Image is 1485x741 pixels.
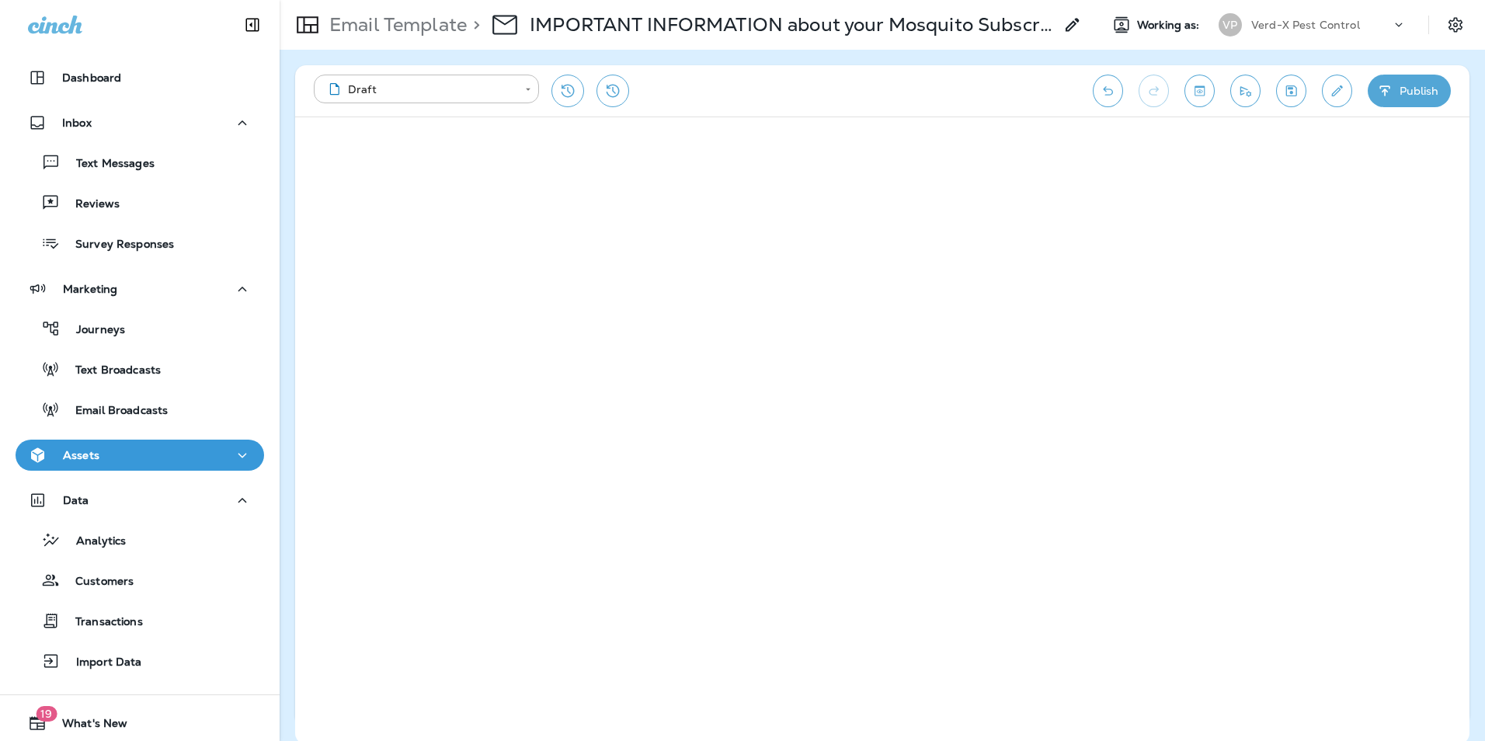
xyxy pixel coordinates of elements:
span: What's New [47,717,127,736]
div: VP [1219,13,1242,37]
button: Save [1276,75,1306,107]
p: Import Data [61,656,142,670]
p: Marketing [63,283,117,295]
button: Restore from previous version [551,75,584,107]
button: Import Data [16,645,264,677]
p: Data [63,494,89,506]
p: Text Broadcasts [60,364,161,378]
button: Undo [1093,75,1123,107]
button: Text Broadcasts [16,353,264,385]
button: Email Broadcasts [16,393,264,426]
p: Reviews [60,197,120,212]
button: Text Messages [16,146,264,179]
button: Inbox [16,107,264,138]
button: Publish [1368,75,1451,107]
button: Transactions [16,604,264,637]
button: Marketing [16,273,264,304]
p: Customers [60,575,134,590]
p: Dashboard [62,71,121,84]
p: Verd-X Pest Control [1251,19,1360,31]
button: Collapse Sidebar [231,9,274,40]
button: Analytics [16,524,264,556]
p: Inbox [62,117,92,129]
p: Analytics [61,534,126,549]
button: Toggle preview [1184,75,1215,107]
span: 19 [36,706,57,722]
p: > [467,13,480,37]
p: Transactions [60,615,143,630]
p: Assets [63,449,99,461]
button: Data [16,485,264,516]
button: Settings [1442,11,1469,39]
button: 19What's New [16,708,264,739]
p: IMPORTANT INFORMATION about your Mosquito Subscription [530,13,1054,37]
button: View Changelog [596,75,629,107]
p: Email Template [323,13,467,37]
button: Send test email [1230,75,1261,107]
p: Survey Responses [60,238,174,252]
span: Working as: [1137,19,1203,32]
button: Dashboard [16,62,264,93]
button: Survey Responses [16,227,264,259]
button: Journeys [16,312,264,345]
button: Assets [16,440,264,471]
p: Email Broadcasts [60,404,168,419]
p: Text Messages [61,157,155,172]
button: Edit details [1322,75,1352,107]
button: Customers [16,564,264,597]
div: Draft [325,82,514,97]
p: Journeys [61,323,125,338]
button: Reviews [16,186,264,219]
